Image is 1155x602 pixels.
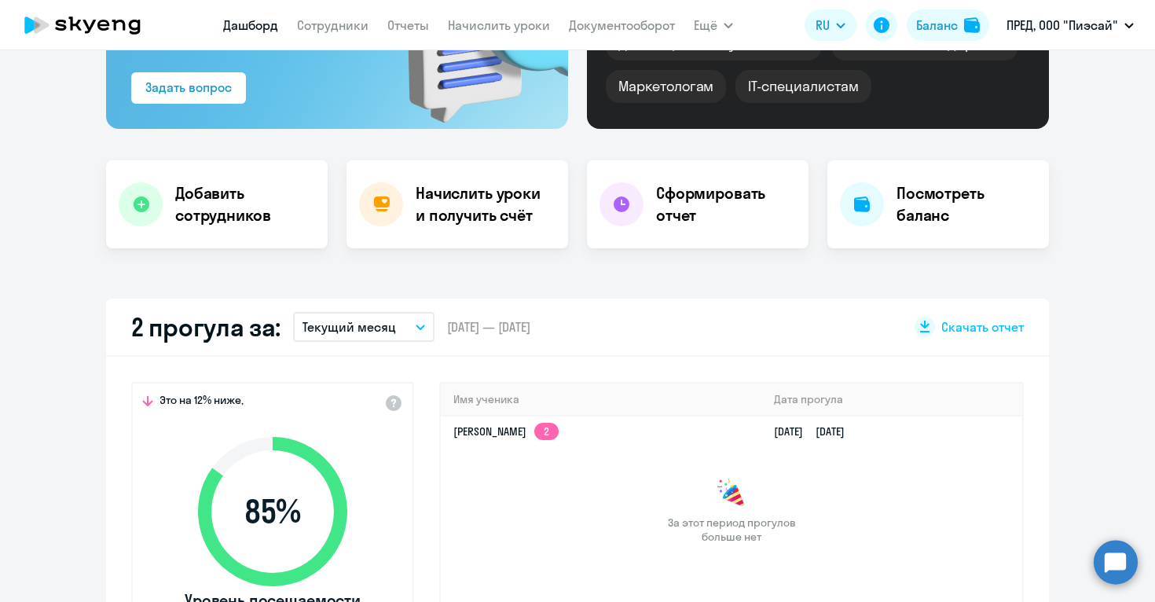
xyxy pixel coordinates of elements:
span: RU [816,16,830,35]
a: [PERSON_NAME]2 [453,424,559,439]
app-skyeng-badge: 2 [534,423,559,440]
button: Текущий месяц [293,312,434,342]
a: [DATE][DATE] [774,424,857,439]
h4: Посмотреть баланс [896,182,1036,226]
span: Это на 12% ниже, [159,393,244,412]
img: congrats [716,478,747,509]
a: Начислить уроки [448,17,550,33]
div: Маркетологам [606,70,726,103]
p: Текущий месяц [302,318,396,336]
h2: 2 прогула за: [131,311,280,343]
span: За этот период прогулов больше нет [665,516,797,544]
span: Скачать отчет [941,318,1024,336]
a: Дашборд [223,17,278,33]
a: Сотрудники [297,17,368,33]
div: Баланс [916,16,958,35]
a: Документооборот [569,17,675,33]
span: [DATE] — [DATE] [447,318,530,336]
button: Ещё [694,9,733,41]
button: Балансbalance [907,9,989,41]
a: Отчеты [387,17,429,33]
th: Имя ученика [441,384,761,416]
p: ПРЕД, ООО "Пиэсай" [1006,16,1118,35]
img: balance [964,17,980,33]
h4: Начислить уроки и получить счёт [416,182,552,226]
div: Задать вопрос [145,78,232,97]
div: IT-специалистам [735,70,871,103]
th: Дата прогула [761,384,1022,416]
span: Ещё [694,16,717,35]
h4: Сформировать отчет [656,182,796,226]
button: Задать вопрос [131,72,246,104]
button: RU [805,9,856,41]
span: 85 % [182,493,363,530]
h4: Добавить сотрудников [175,182,315,226]
button: ПРЕД, ООО "Пиэсай" [999,6,1142,44]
